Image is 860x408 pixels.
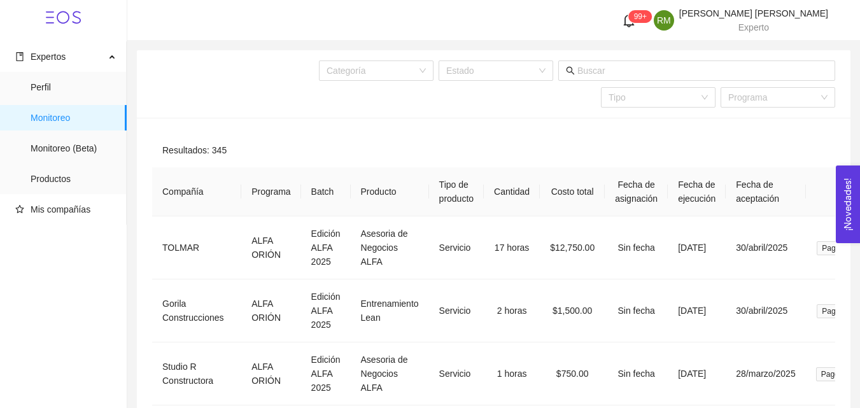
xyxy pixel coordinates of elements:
[351,279,429,342] td: Entrenamiento Lean
[484,216,540,279] td: 17 horas
[351,216,429,279] td: Asesoria de Negocios ALFA
[605,342,668,405] td: Sin fecha
[668,279,726,342] td: [DATE]
[152,279,241,342] td: Gorila Construcciones
[738,22,769,32] span: Experto
[622,13,636,27] span: bell
[152,167,241,216] th: Compañía
[540,279,605,342] td: $1,500.00
[241,216,300,279] td: ALFA ORIÓN
[15,52,24,61] span: book
[484,279,540,342] td: 2 horas
[540,342,605,405] td: $750.00
[301,167,351,216] th: Batch
[241,167,300,216] th: Programa
[577,64,828,78] input: Buscar
[31,166,116,192] span: Productos
[152,216,241,279] td: TOLMAR
[31,105,116,130] span: Monitoreo
[484,167,540,216] th: Cantidad
[726,167,805,216] th: Fecha de aceptación
[301,216,351,279] td: Edición ALFA 2025
[351,167,429,216] th: Producto
[31,136,116,161] span: Monitoreo (Beta)
[726,279,805,342] td: 30/abril/2025
[31,204,90,215] span: Mis compañías
[566,66,575,75] span: search
[540,167,605,216] th: Costo total
[540,216,605,279] td: $12,750.00
[429,342,484,405] td: Servicio
[668,342,726,405] td: [DATE]
[429,167,484,216] th: Tipo de producto
[668,167,726,216] th: Fecha de ejecución
[31,74,116,100] span: Perfil
[726,342,805,405] td: 28/marzo/2025
[484,342,540,405] td: 1 horas
[351,342,429,405] td: Asesoria de Negocios ALFA
[429,216,484,279] td: Servicio
[726,216,805,279] td: 30/abril/2025
[605,279,668,342] td: Sin fecha
[657,10,671,31] span: RM
[668,216,726,279] td: [DATE]
[15,205,24,214] span: star
[605,216,668,279] td: Sin fecha
[679,8,828,18] span: [PERSON_NAME] [PERSON_NAME]
[301,279,351,342] td: Edición ALFA 2025
[31,52,66,62] span: Expertos
[241,279,300,342] td: ALFA ORIÓN
[429,279,484,342] td: Servicio
[301,342,351,405] td: Edición ALFA 2025
[152,133,835,167] div: Resultados: 345
[152,342,241,405] td: Studio R Constructora
[836,165,860,243] button: Open Feedback Widget
[629,10,652,23] sup: 1588
[605,167,668,216] th: Fecha de asignación
[241,342,300,405] td: ALFA ORIÓN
